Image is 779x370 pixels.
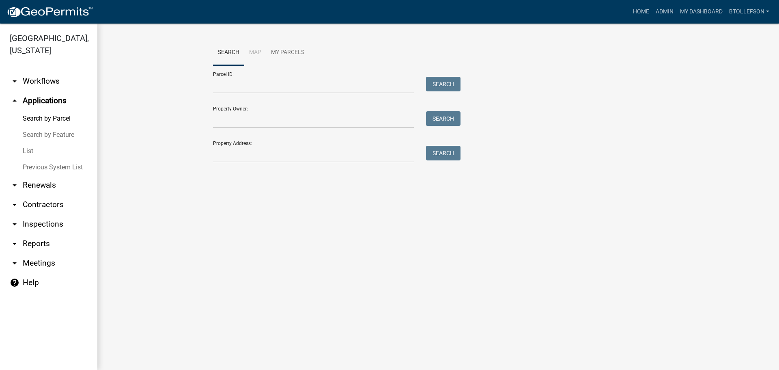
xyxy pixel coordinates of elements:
[213,40,244,66] a: Search
[10,278,19,288] i: help
[10,200,19,210] i: arrow_drop_down
[10,96,19,106] i: arrow_drop_up
[266,40,309,66] a: My Parcels
[652,4,677,19] a: Admin
[677,4,726,19] a: My Dashboard
[726,4,773,19] a: btollefson
[426,146,461,160] button: Search
[10,258,19,268] i: arrow_drop_down
[10,76,19,86] i: arrow_drop_down
[630,4,652,19] a: Home
[426,111,461,126] button: Search
[426,77,461,91] button: Search
[10,219,19,229] i: arrow_drop_down
[10,180,19,190] i: arrow_drop_down
[10,239,19,249] i: arrow_drop_down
